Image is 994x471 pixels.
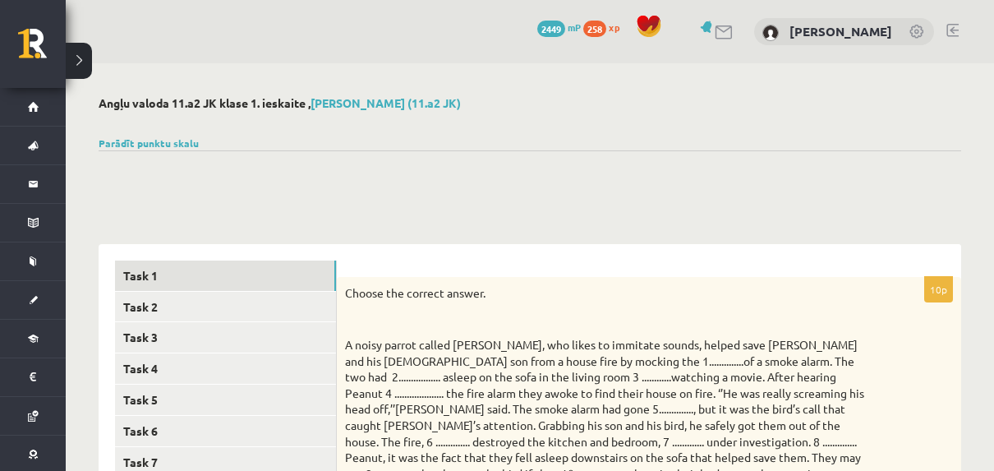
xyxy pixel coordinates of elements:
[18,29,66,70] a: Rīgas 1. Tālmācības vidusskola
[99,96,961,110] h2: Angļu valoda 11.a2 JK klase 1. ieskaite ,
[345,285,871,302] p: Choose the correct answer.
[115,322,336,353] a: Task 3
[115,261,336,291] a: Task 1
[115,385,336,415] a: Task 5
[583,21,628,34] a: 258 xp
[115,292,336,322] a: Task 2
[311,95,461,110] a: [PERSON_NAME] (11.a2 JK)
[115,353,336,384] a: Task 4
[115,416,336,446] a: Task 6
[99,136,199,150] a: Parādīt punktu skalu
[583,21,606,37] span: 258
[762,25,779,41] img: Aleksandrs Maļcevs
[537,21,565,37] span: 2449
[789,23,892,39] a: [PERSON_NAME]
[924,276,953,302] p: 10p
[537,21,581,34] a: 2449 mP
[609,21,619,34] span: xp
[568,21,581,34] span: mP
